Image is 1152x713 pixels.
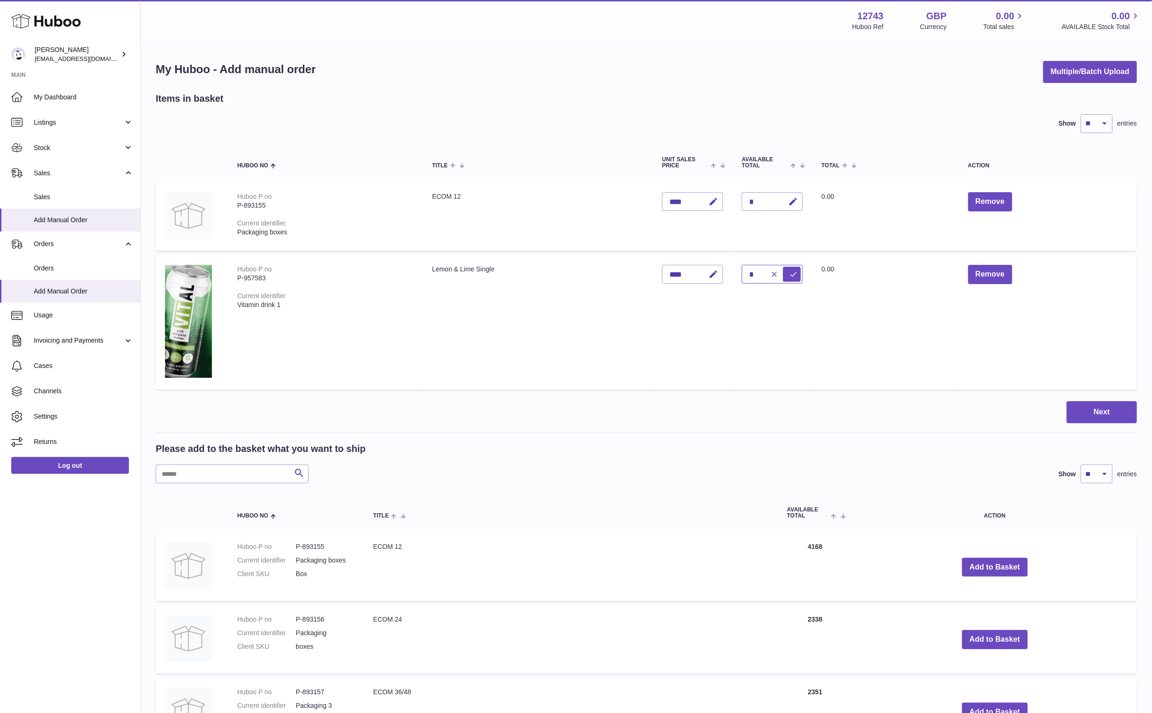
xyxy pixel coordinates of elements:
span: Cases [34,361,133,370]
h2: Items in basket [156,92,224,105]
span: Sales [34,193,133,202]
dd: P-893156 [296,615,354,624]
button: Next [1067,401,1137,423]
td: 2338 [778,606,853,674]
img: ECOM 12 [165,542,212,589]
div: Huboo P no [237,193,272,200]
td: ECOM 24 [364,606,778,674]
div: Huboo P no [237,265,272,273]
dt: Current identifier [237,629,296,638]
h2: Please add to the basket what you want to ship [156,443,366,455]
label: Show [1059,470,1076,479]
span: Listings [34,118,123,127]
span: Orders [34,264,133,273]
button: Add to Basket [962,630,1028,649]
span: Title [373,513,389,519]
dd: Packaging 3 [296,701,354,710]
div: Currency [920,23,947,31]
img: Lemon & Lime Single [165,265,212,378]
span: Channels [34,387,133,396]
span: Total sales [983,23,1025,31]
dt: Huboo P no [237,615,296,624]
span: entries [1117,470,1137,479]
span: AVAILABLE Total [742,157,788,169]
dd: P-893155 [296,542,354,551]
span: My Dashboard [34,93,133,102]
span: Huboo no [237,513,268,519]
span: Title [432,163,448,169]
span: Huboo no [237,163,268,169]
div: Current identifier [237,292,286,300]
td: ECOM 12 [364,533,778,601]
span: Settings [34,412,133,421]
div: P-957583 [237,274,414,283]
span: 0.00 [821,265,834,273]
a: 0.00 Total sales [983,10,1025,31]
div: Current identifier [237,219,286,227]
dt: Huboo P no [237,542,296,551]
img: ECOM 24 [165,615,212,662]
span: Invoicing and Payments [34,336,123,345]
span: Total [821,163,840,169]
span: Unit Sales Price [662,157,708,169]
div: [PERSON_NAME] [35,45,119,63]
div: Huboo Ref [852,23,884,31]
td: Lemon & Lime Single [423,255,653,390]
dd: Packaging boxes [296,556,354,565]
div: Vitamin drink 1 [237,300,414,309]
span: Stock [34,143,123,152]
a: Log out [11,457,129,474]
div: P-893155 [237,201,414,210]
div: Packaging boxes [237,228,414,237]
span: AVAILABLE Stock Total [1062,23,1141,31]
dt: Current identifier [237,701,296,710]
dd: Packaging [296,629,354,638]
button: Multiple/Batch Upload [1043,61,1137,83]
strong: GBP [926,10,947,23]
span: AVAILABLE Total [787,507,829,519]
span: Add Manual Order [34,287,133,296]
button: Remove [968,265,1012,284]
dt: Huboo P no [237,688,296,697]
img: ECOM 12 [165,192,212,239]
dt: Client SKU [237,642,296,651]
dt: Client SKU [237,570,296,578]
dd: P-893157 [296,688,354,697]
span: Sales [34,169,123,178]
dd: boxes [296,642,354,651]
h1: My Huboo - Add manual order [156,62,316,77]
span: 0.00 [821,193,834,200]
span: Orders [34,240,123,248]
td: ECOM 12 [423,183,653,251]
span: Add Manual Order [34,216,133,225]
th: Action [853,497,1137,528]
dd: Box [296,570,354,578]
a: 0.00 AVAILABLE Stock Total [1062,10,1141,31]
span: [EMAIL_ADDRESS][DOMAIN_NAME] [35,55,138,62]
span: 0.00 [996,10,1015,23]
button: Add to Basket [962,558,1028,577]
span: Usage [34,311,133,320]
img: al@vital-drinks.co.uk [11,47,25,61]
span: entries [1117,119,1137,128]
div: Action [968,163,1128,169]
strong: 12743 [858,10,884,23]
td: 4168 [778,533,853,601]
button: Remove [968,192,1012,211]
span: 0.00 [1112,10,1130,23]
dt: Current identifier [237,556,296,565]
span: Returns [34,437,133,446]
label: Show [1059,119,1076,128]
